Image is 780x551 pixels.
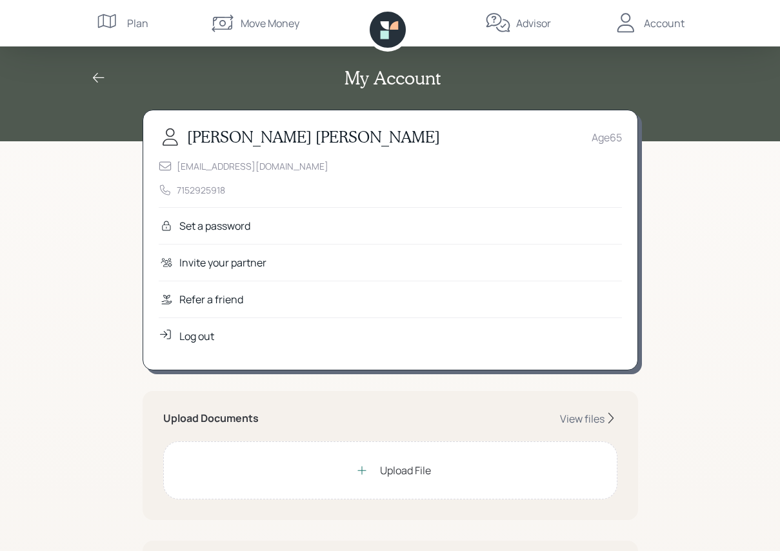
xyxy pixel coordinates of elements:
[592,130,622,145] div: Age 65
[179,328,214,344] div: Log out
[644,15,685,31] div: Account
[179,255,266,270] div: Invite your partner
[380,463,431,478] div: Upload File
[127,15,148,31] div: Plan
[177,159,328,173] div: [EMAIL_ADDRESS][DOMAIN_NAME]
[187,128,440,146] h3: [PERSON_NAME] [PERSON_NAME]
[179,218,250,234] div: Set a password
[516,15,551,31] div: Advisor
[179,292,243,307] div: Refer a friend
[163,412,259,425] h5: Upload Documents
[241,15,299,31] div: Move Money
[345,67,441,89] h2: My Account
[177,183,225,197] div: 7152925918
[560,412,605,426] div: View files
